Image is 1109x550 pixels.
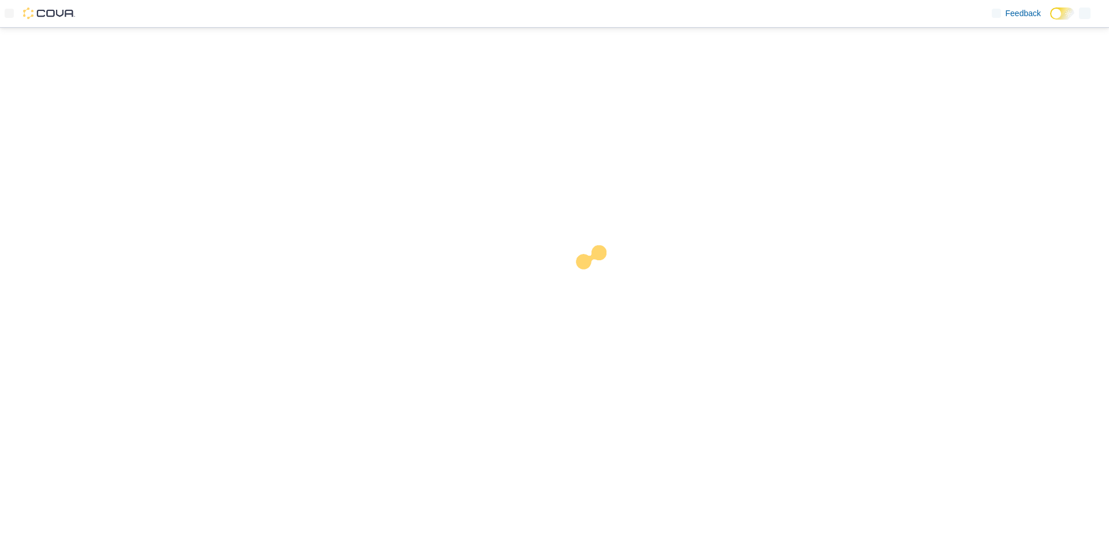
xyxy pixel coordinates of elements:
a: Feedback [987,2,1045,25]
img: Cova [23,8,75,19]
input: Dark Mode [1050,8,1074,20]
span: Feedback [1006,8,1041,19]
img: cova-loader [554,237,641,323]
